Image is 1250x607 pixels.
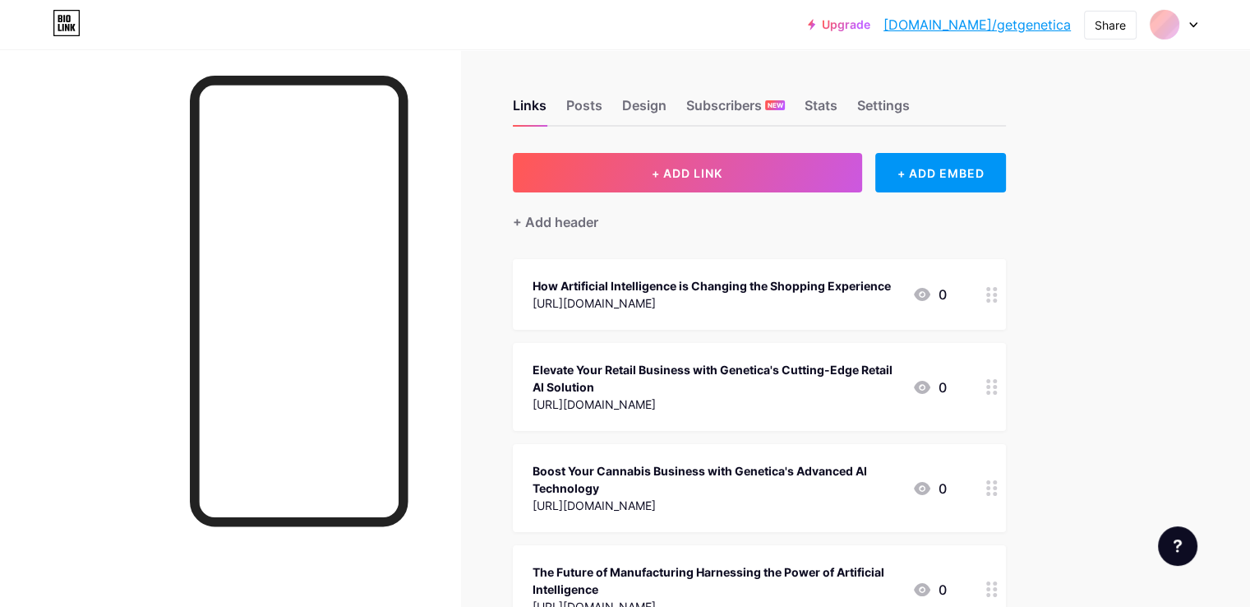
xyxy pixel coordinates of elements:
[912,285,947,304] div: 0
[686,95,785,125] div: Subscribers
[808,18,870,31] a: Upgrade
[857,95,910,125] div: Settings
[513,212,598,232] div: + Add header
[566,95,602,125] div: Posts
[513,95,547,125] div: Links
[912,580,947,600] div: 0
[533,563,899,598] div: The Future of Manufacturing Harnessing the Power of Artificial Intelligence
[912,378,947,397] div: 0
[805,95,837,125] div: Stats
[883,15,1071,35] a: [DOMAIN_NAME]/getgenetica
[533,497,899,514] div: [URL][DOMAIN_NAME]
[533,396,899,413] div: [URL][DOMAIN_NAME]
[875,153,1006,192] div: + ADD EMBED
[1095,16,1126,34] div: Share
[622,95,667,125] div: Design
[513,153,862,192] button: + ADD LINK
[533,361,899,396] div: Elevate Your Retail Business with Genetica's Cutting-Edge Retail AI Solution
[912,479,947,498] div: 0
[768,100,783,110] span: NEW
[652,166,722,180] span: + ADD LINK
[533,294,891,312] div: [URL][DOMAIN_NAME]
[533,277,891,294] div: How Artificial Intelligence is Changing the Shopping Experience
[533,462,899,497] div: Boost Your Cannabis Business with Genetica's Advanced AI Technology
